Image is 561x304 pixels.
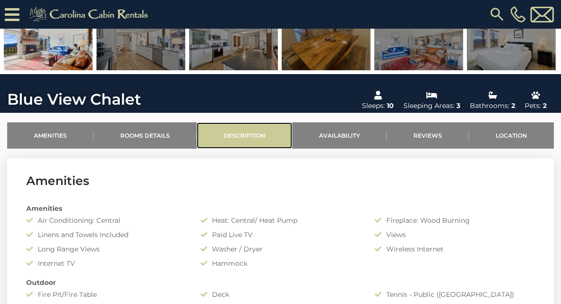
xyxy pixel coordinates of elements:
[94,122,197,149] a: Rooms Details
[96,11,185,70] img: 165669198
[193,216,368,225] div: Heat: Central/ Heat Pump
[26,173,535,189] h3: Amenities
[19,290,193,299] div: Fire Pit/Fire Table
[469,122,554,149] a: Location
[368,230,542,239] div: Views
[193,290,368,299] div: Deck
[19,230,193,239] div: Linens and Towels Included
[488,6,506,23] img: search-regular.svg
[193,259,368,268] div: Hammock
[467,11,556,70] img: 165669205
[292,122,387,149] a: Availability
[193,230,368,239] div: Paid Live TV
[19,259,193,268] div: Internet TV
[508,6,528,22] a: [PHONE_NUMBER]
[7,122,94,149] a: Amenities
[19,244,193,254] div: Long Range Views
[19,278,542,287] div: Outdoor
[4,11,93,70] img: 165669195
[193,244,368,254] div: Washer / Dryer
[189,11,278,70] img: 165669197
[197,122,292,149] a: Description
[387,122,469,149] a: Reviews
[19,216,193,225] div: Air Conditioning: Central
[368,290,542,299] div: Tennis - Public ([GEOGRAPHIC_DATA])
[282,11,370,70] img: 168990619
[368,244,542,254] div: Wireless Internet
[24,5,156,24] img: Khaki-logo.png
[19,204,542,213] div: Amenities
[374,11,463,70] img: 165669196
[368,216,542,225] div: Fireplace: Wood Burning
